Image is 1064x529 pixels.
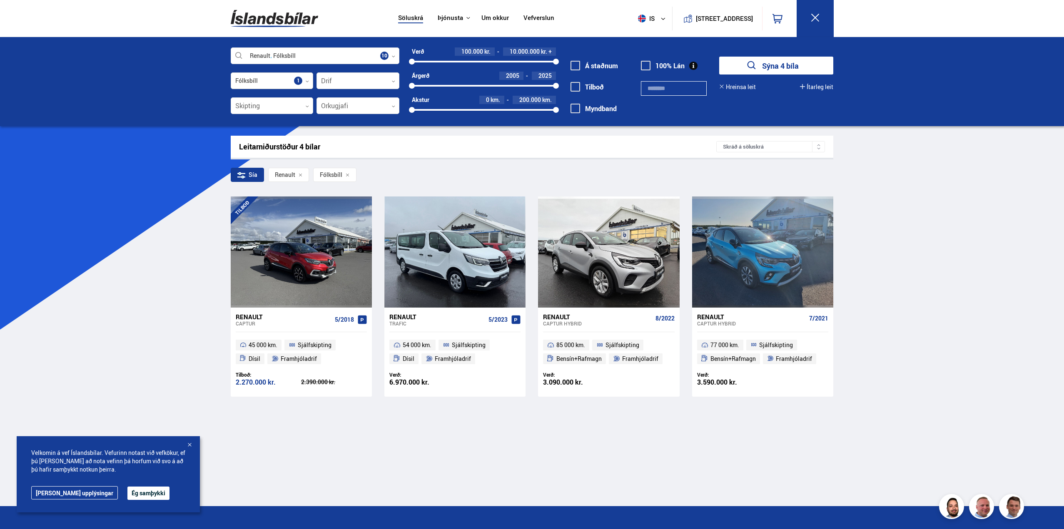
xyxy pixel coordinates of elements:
[435,354,471,364] span: Framhjóladrif
[519,96,541,104] span: 200.000
[389,379,455,386] div: 6.970.000 kr.
[538,308,679,397] a: Renault Captur HYBRID 8/2022 85 000 km. Sjálfskipting Bensín+Rafmagn Framhjóladrif Verð: 3.090.00...
[699,15,750,22] button: [STREET_ADDRESS]
[571,83,604,91] label: Tilboð
[384,308,526,397] a: Renault Trafic 5/2023 54 000 km. Sjálfskipting Dísil Framhjóladrif Verð: 6.970.000 kr.
[543,379,609,386] div: 3.090.000 kr.
[335,316,354,323] span: 5/2018
[398,14,423,23] a: Söluskrá
[776,354,812,364] span: Framhjóladrif
[710,354,756,364] span: Bensín+Rafmagn
[719,57,833,75] button: Sýna 4 bíla
[800,84,833,90] button: Ítarleg leit
[236,372,302,378] div: Tilboð:
[697,313,806,320] div: Renault
[548,48,552,55] span: +
[940,495,965,520] img: nhp88E3Fdnt1Opn2.png
[677,7,758,30] a: [STREET_ADDRESS]
[403,354,414,364] span: Dísil
[389,313,485,320] div: Renault
[635,6,672,31] button: is
[301,379,367,385] div: 2.390.000 kr.
[641,62,685,70] label: 100% Lán
[710,340,739,350] span: 77 000 km.
[236,379,302,386] div: 2.270.000 kr.
[7,3,32,28] button: Open LiveChat chat widget
[127,487,169,500] button: Ég samþykki
[809,315,828,322] span: 7/2021
[31,486,118,499] a: [PERSON_NAME] upplýsingar
[275,171,295,178] span: Renault
[697,379,763,386] div: 3.590.000 kr.
[389,320,485,326] div: Trafic
[697,320,806,326] div: Captur HYBRID
[542,97,552,103] span: km.
[538,72,552,79] span: 2025
[970,495,995,520] img: siFngHWaQ9KaOqBr.png
[541,48,547,55] span: kr.
[486,96,489,104] span: 0
[571,105,617,112] label: Myndband
[692,308,833,397] a: Renault Captur HYBRID 7/2021 77 000 km. Sjálfskipting Bensín+Rafmagn Framhjóladrif Verð: 3.590.00...
[236,320,331,326] div: Captur
[231,5,318,32] img: G0Ugv5HjCgRt.svg
[481,14,509,23] a: Um okkur
[543,372,609,378] div: Verð:
[638,15,646,22] img: svg+xml;base64,PHN2ZyB4bWxucz0iaHR0cDovL3d3dy53My5vcmcvMjAwMC9zdmciIHdpZHRoPSI1MTIiIGhlaWdodD0iNT...
[231,168,264,182] div: Sía
[523,14,554,23] a: Vefverslun
[438,14,463,22] button: Þjónusta
[543,320,652,326] div: Captur HYBRID
[320,171,342,178] span: Fólksbíll
[510,47,540,55] span: 10.000.000
[719,84,756,90] button: Hreinsa leit
[403,340,431,350] span: 54 000 km.
[484,48,491,55] span: kr.
[249,340,277,350] span: 45 000 km.
[488,316,508,323] span: 5/2023
[622,354,658,364] span: Framhjóladrif
[491,97,500,103] span: km.
[716,141,825,152] div: Skráð á söluskrá
[461,47,483,55] span: 100.000
[231,308,372,397] a: Renault Captur 5/2018 45 000 km. Sjálfskipting Dísil Framhjóladrif Tilboð: 2.270.000 kr. 2.390.00...
[389,372,455,378] div: Verð:
[249,354,260,364] span: Dísil
[759,340,793,350] span: Sjálfskipting
[543,313,652,320] div: Renault
[606,340,639,350] span: Sjálfskipting
[556,354,602,364] span: Bensín+Rafmagn
[239,142,717,151] div: Leitarniðurstöður 4 bílar
[236,313,331,320] div: Renault
[412,97,429,103] div: Akstur
[697,372,763,378] div: Verð:
[412,48,424,55] div: Verð
[31,449,185,474] span: Velkomin á vef Íslandsbílar. Vefurinn notast við vefkökur, ef þú [PERSON_NAME] að nota vefinn þá ...
[281,354,317,364] span: Framhjóladrif
[452,340,486,350] span: Sjálfskipting
[571,62,618,70] label: Á staðnum
[1000,495,1025,520] img: FbJEzSuNWCJXmdc-.webp
[556,340,585,350] span: 85 000 km.
[412,72,429,79] div: Árgerð
[635,15,655,22] span: is
[298,340,331,350] span: Sjálfskipting
[506,72,519,79] span: 2005
[655,315,675,322] span: 8/2022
